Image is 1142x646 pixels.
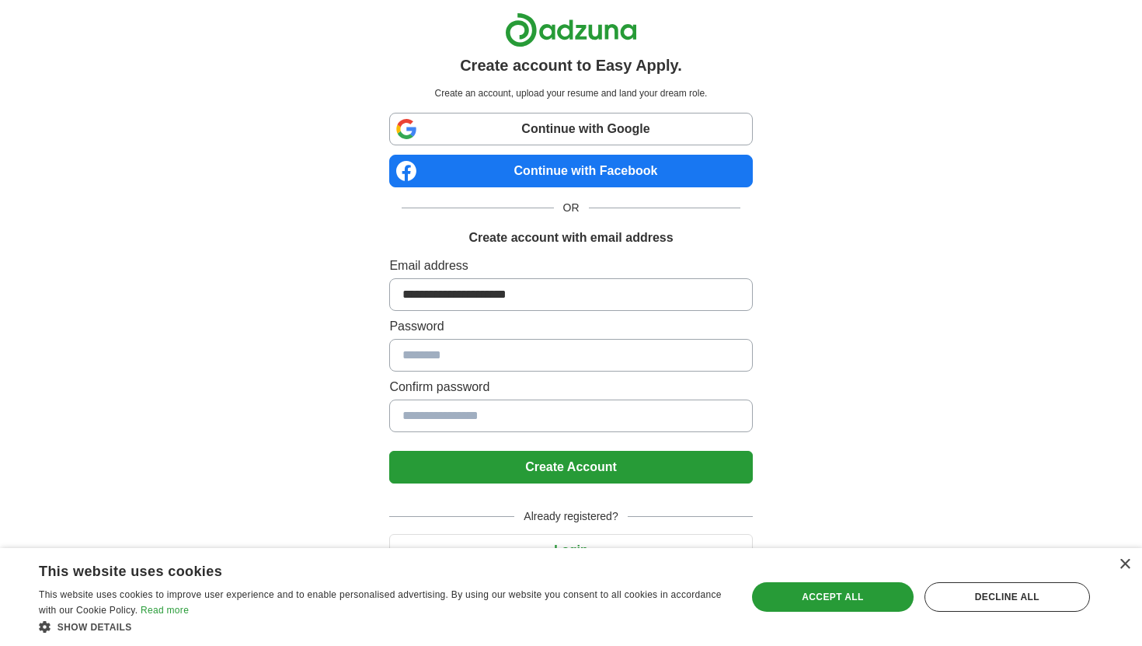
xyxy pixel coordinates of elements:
[39,589,722,616] span: This website uses cookies to improve user experience and to enable personalised advertising. By u...
[389,534,752,567] button: Login
[924,582,1090,612] div: Decline all
[389,155,752,187] a: Continue with Facebook
[389,451,752,484] button: Create Account
[389,113,752,145] a: Continue with Google
[389,257,752,275] label: Email address
[39,557,687,581] div: This website uses cookies
[39,619,726,634] div: Show details
[141,605,189,616] a: Read more, opens a new window
[752,582,914,612] div: Accept all
[1119,559,1130,571] div: Close
[392,86,749,100] p: Create an account, upload your resume and land your dream role.
[389,317,752,336] label: Password
[389,378,752,396] label: Confirm password
[389,543,752,557] a: Login
[554,200,589,216] span: OR
[57,622,132,633] span: Show details
[514,508,627,525] span: Already registered?
[468,229,673,247] h1: Create account with email address
[460,54,682,77] h1: Create account to Easy Apply.
[505,12,637,47] img: Adzuna logo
